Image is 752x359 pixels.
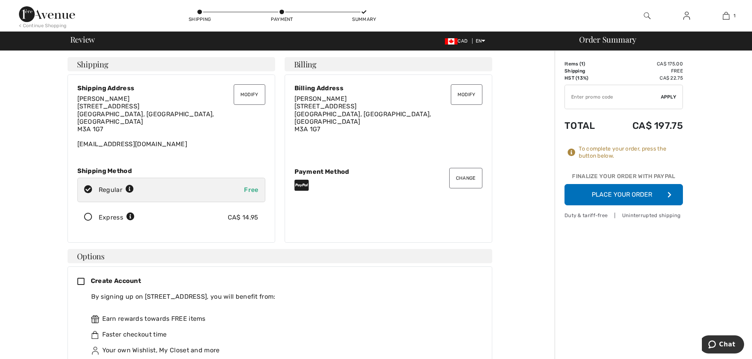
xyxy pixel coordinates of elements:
[77,95,265,148] div: [EMAIL_ADDRESS][DOMAIN_NAME]
[449,168,482,188] button: Change
[91,347,99,355] img: ownWishlist.svg
[581,61,583,67] span: 1
[451,84,482,105] button: Modify
[19,6,75,22] img: 1ère Avenue
[234,84,265,105] button: Modify
[352,16,376,23] div: Summary
[445,38,471,44] span: CAD
[565,85,661,109] input: Promo code
[91,315,99,323] img: rewards.svg
[77,167,265,175] div: Shipping Method
[723,11,729,20] img: My Bag
[564,112,609,139] td: Total
[77,84,265,92] div: Shipping Address
[91,314,476,324] div: Earn rewards towards FREE items
[677,11,696,21] a: Sign In
[99,185,134,195] div: Regular
[91,277,141,285] span: Create Account
[77,60,109,68] span: Shipping
[99,213,135,222] div: Express
[91,330,476,339] div: Faster checkout time
[91,331,99,339] img: faster.svg
[564,74,609,82] td: HST (13%)
[70,35,95,43] span: Review
[294,60,317,68] span: Billing
[294,95,347,102] span: [PERSON_NAME]
[294,84,482,92] div: Billing Address
[683,11,690,20] img: My Info
[579,145,683,160] div: To complete your order, press the button below.
[77,102,214,133] span: [STREET_ADDRESS] [GEOGRAPHIC_DATA], [GEOGRAPHIC_DATA], [GEOGRAPHIC_DATA] M3A 1G7
[91,292,476,301] div: By signing up on [STREET_ADDRESS], you will benefit from:
[19,22,67,29] div: < Continue Shopping
[609,60,683,67] td: CA$ 175.00
[564,172,683,184] div: Finalize Your Order with PayPal
[644,11,651,20] img: search the website
[702,335,744,355] iframe: Opens a widget where you can chat to one of our agents
[570,35,747,43] div: Order Summary
[564,67,609,74] td: Shipping
[91,346,476,355] div: Your own Wishlist, My Closet and more
[244,186,258,193] span: Free
[188,16,212,23] div: Shipping
[445,38,458,45] img: Canadian Dollar
[77,95,130,102] span: [PERSON_NAME]
[609,74,683,82] td: CA$ 22.75
[294,168,482,175] div: Payment Method
[609,67,683,74] td: Free
[270,16,294,23] div: Payment
[68,249,492,263] h4: Options
[476,38,486,44] span: EN
[294,102,431,133] span: [STREET_ADDRESS] [GEOGRAPHIC_DATA], [GEOGRAPHIC_DATA], [GEOGRAPHIC_DATA] M3A 1G7
[564,60,609,67] td: Items ( )
[733,12,735,19] span: 1
[609,112,683,139] td: CA$ 197.75
[228,213,259,222] div: CA$ 14.95
[661,93,677,100] span: Apply
[564,212,683,219] div: Duty & tariff-free | Uninterrupted shipping
[707,11,745,20] a: 1
[564,184,683,205] button: Place Your Order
